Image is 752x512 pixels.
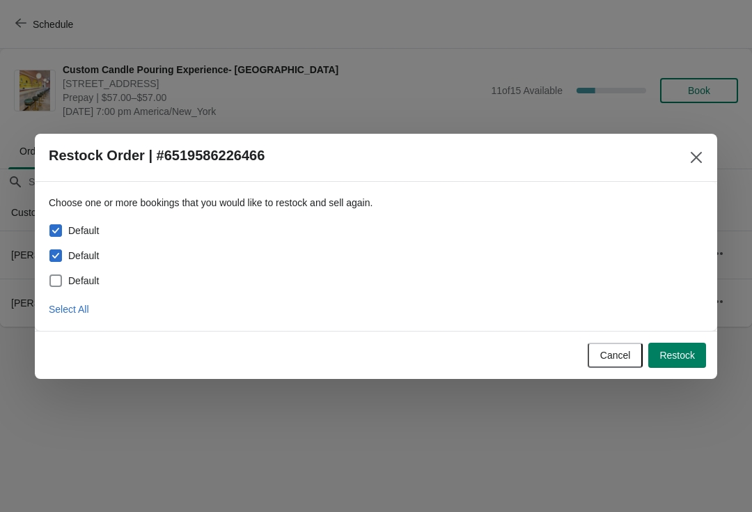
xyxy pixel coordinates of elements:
button: Select All [43,297,95,322]
span: Restock [659,350,695,361]
button: Restock [648,343,706,368]
h2: Restock Order | #6519586226466 [49,148,265,164]
span: Cancel [600,350,631,361]
button: Cancel [588,343,643,368]
span: Default [68,249,99,263]
span: Default [68,224,99,238]
span: Select All [49,304,89,315]
span: Default [68,274,99,288]
button: Close [684,145,709,170]
p: Choose one or more bookings that you would like to restock and sell again. [49,196,703,210]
